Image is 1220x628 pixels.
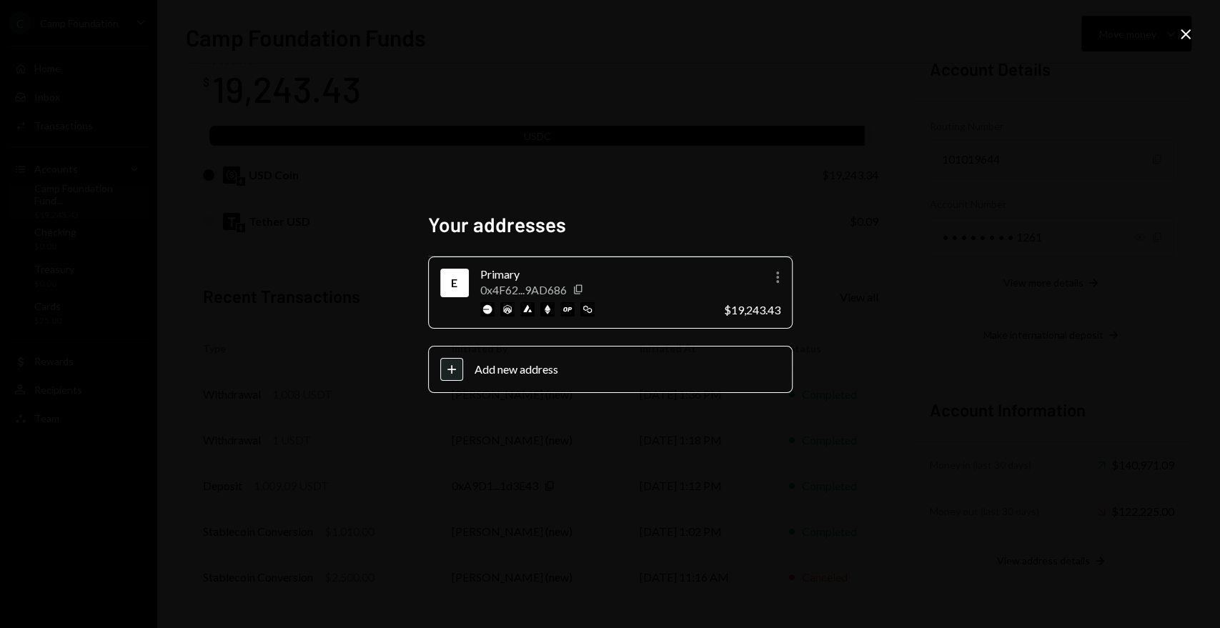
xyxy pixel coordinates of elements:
div: 0x4F62...9AD686 [480,283,567,296]
img: base-mainnet [480,302,495,317]
div: Ethereum [443,271,466,294]
div: Add new address [475,362,780,376]
img: optimism-mainnet [560,302,575,317]
img: ethereum-mainnet [540,302,555,317]
div: $19,243.43 [724,303,780,317]
img: polygon-mainnet [580,302,595,317]
h2: Your addresses [428,211,793,239]
img: arbitrum-mainnet [500,302,515,317]
div: Primary [480,266,713,283]
button: Add new address [428,346,793,393]
img: avalanche-mainnet [520,302,535,317]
